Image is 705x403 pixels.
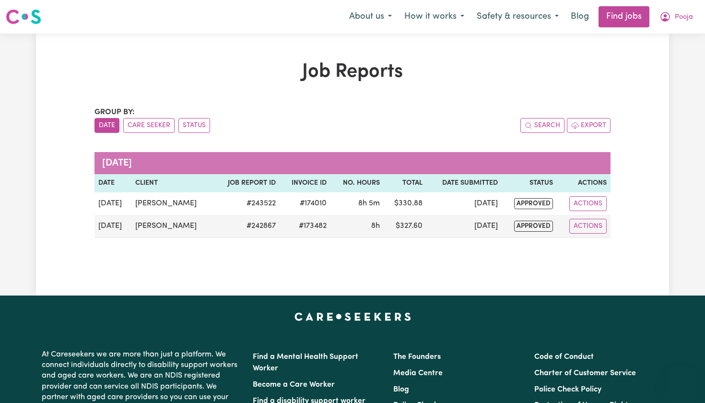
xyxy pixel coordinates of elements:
button: My Account [653,7,699,27]
td: [PERSON_NAME] [131,192,213,215]
a: Careseekers logo [6,6,41,28]
td: $ 327.60 [384,215,426,238]
a: Charter of Customer Service [534,369,636,377]
button: sort invoices by date [94,118,119,133]
th: Actions [557,174,611,192]
td: [PERSON_NAME] [131,215,213,238]
td: # 243522 [213,192,280,215]
a: The Founders [393,353,441,361]
td: [DATE] [426,215,502,238]
span: Group by: [94,108,135,116]
th: Invoice ID [280,174,330,192]
span: 8 hours [371,222,380,230]
th: Date [94,174,131,192]
button: Search [520,118,564,133]
th: Status [502,174,557,192]
a: Blog [393,386,409,393]
a: Blog [565,6,595,27]
span: Pooja [675,12,693,23]
td: $ 330.88 [384,192,426,215]
button: How it works [398,7,470,27]
a: Careseekers home page [294,313,411,320]
td: [DATE] [426,192,502,215]
td: #174010 [280,192,330,215]
button: Actions [569,219,607,234]
iframe: Button to launch messaging window [667,365,697,395]
td: # 242867 [213,215,280,238]
a: Police Check Policy [534,386,601,393]
a: Find jobs [599,6,649,27]
span: 8 hours 5 minutes [358,200,380,207]
button: About us [343,7,398,27]
a: Find a Mental Health Support Worker [253,353,358,372]
th: No. Hours [330,174,384,192]
th: Date Submitted [426,174,502,192]
button: Safety & resources [470,7,565,27]
img: Careseekers logo [6,8,41,25]
th: Client [131,174,213,192]
button: sort invoices by care seeker [123,118,175,133]
td: [DATE] [94,192,131,215]
button: sort invoices by paid status [178,118,210,133]
button: Export [567,118,611,133]
td: [DATE] [94,215,131,238]
a: Code of Conduct [534,353,594,361]
a: Media Centre [393,369,443,377]
h1: Job Reports [94,60,611,83]
a: Become a Care Worker [253,381,335,389]
td: #173482 [280,215,330,238]
th: Total [384,174,426,192]
button: Actions [569,196,607,211]
th: Job Report ID [213,174,280,192]
span: approved [514,221,553,232]
caption: [DATE] [94,152,611,174]
span: approved [514,198,553,209]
